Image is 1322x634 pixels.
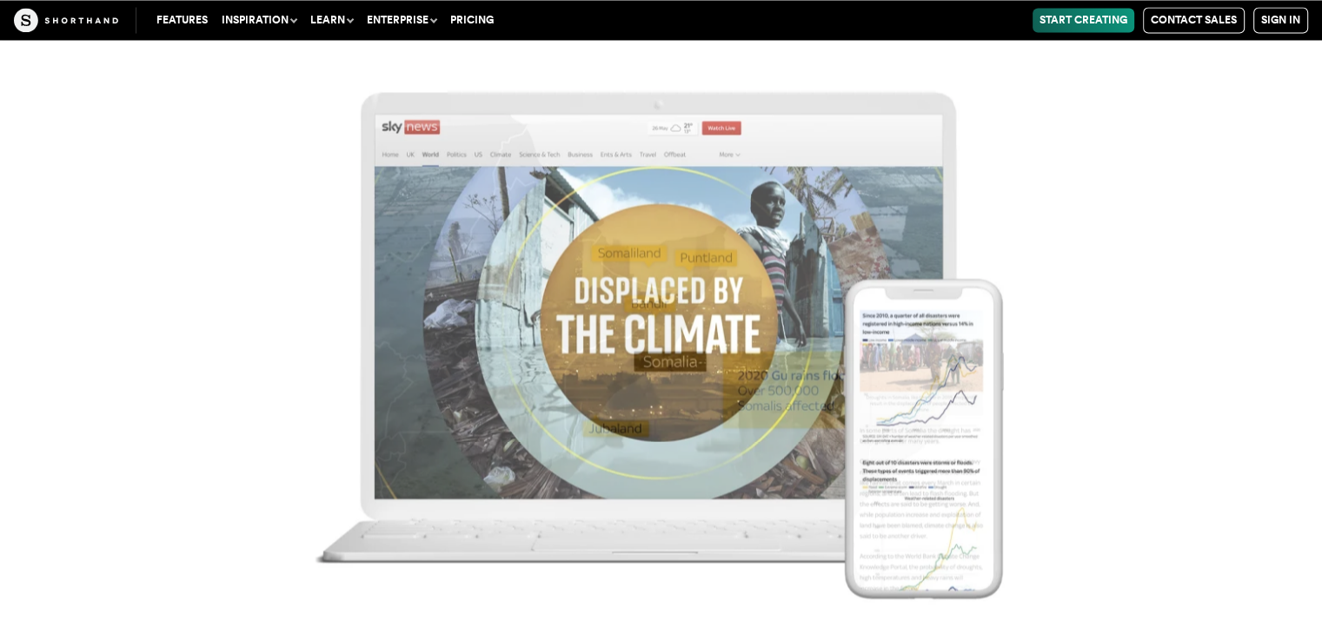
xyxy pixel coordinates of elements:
a: Pricing [443,8,501,32]
button: Enterprise [360,8,443,32]
a: Features [149,8,215,32]
a: Start Creating [1033,8,1134,32]
button: Learn [303,8,360,32]
button: Inspiration [215,8,303,32]
a: Sign in [1253,7,1308,33]
img: The Craft [14,8,118,32]
a: Contact Sales [1143,7,1245,33]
